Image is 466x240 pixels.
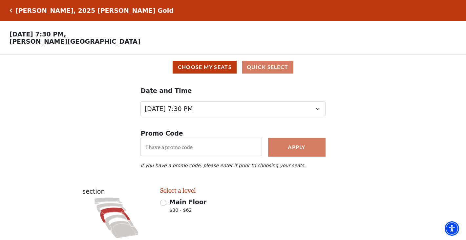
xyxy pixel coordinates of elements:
span: Main Floor [169,198,206,206]
p: Date and Time [140,86,325,96]
h5: [PERSON_NAME], 2025 [PERSON_NAME] Gold [15,7,174,14]
span: $30 - $62 [169,207,206,216]
a: Click here to go back to filters [10,8,12,13]
h2: Select a level [160,187,267,194]
input: I have a promo code [140,138,262,156]
button: Choose My Seats [173,61,237,74]
div: Accessibility Menu [445,221,459,236]
p: If you have a promo code, please enter it prior to choosing your seats. [140,163,325,168]
p: Promo Code [140,129,325,138]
